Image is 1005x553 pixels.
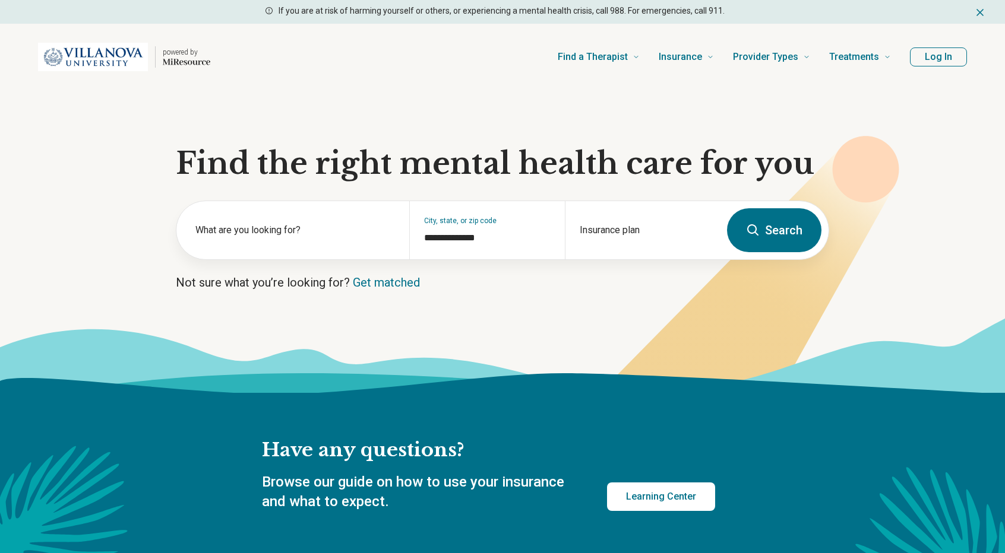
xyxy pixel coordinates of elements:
[163,47,210,57] p: powered by
[558,33,640,81] a: Find a Therapist
[727,208,821,252] button: Search
[733,33,810,81] a: Provider Types
[279,5,725,17] p: If you are at risk of harming yourself or others, or experiencing a mental health crisis, call 98...
[176,274,829,291] p: Not sure what you’re looking for?
[262,472,579,512] p: Browse our guide on how to use your insurance and what to expect.
[38,38,210,76] a: Home page
[733,49,798,65] span: Provider Types
[659,49,702,65] span: Insurance
[607,482,715,511] a: Learning Center
[974,5,986,19] button: Dismiss
[195,223,395,237] label: What are you looking for?
[910,47,967,66] button: Log In
[176,146,829,182] h1: Find the right mental health care for you
[558,49,628,65] span: Find a Therapist
[829,49,879,65] span: Treatments
[659,33,714,81] a: Insurance
[353,275,420,290] a: Get matched
[262,438,715,463] h2: Have any questions?
[829,33,891,81] a: Treatments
